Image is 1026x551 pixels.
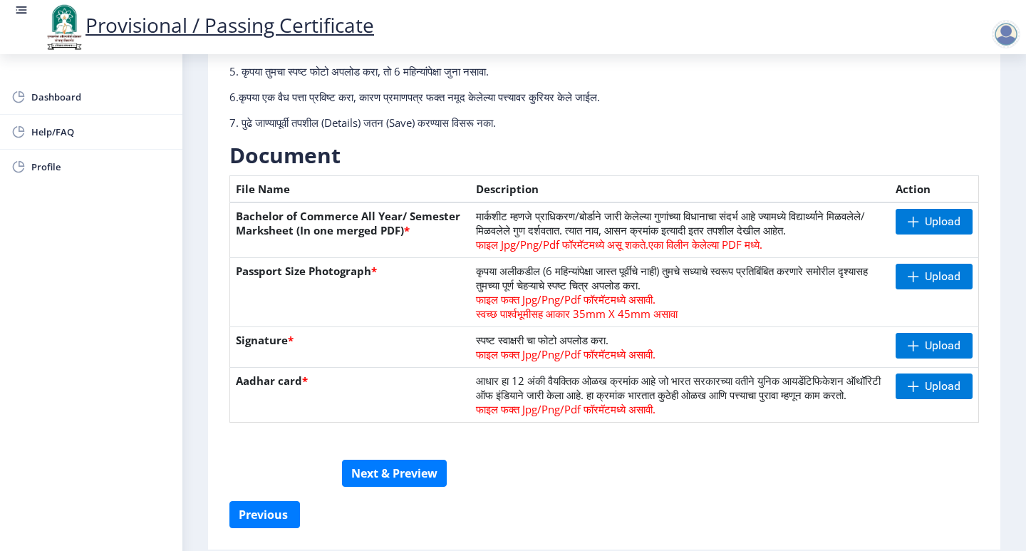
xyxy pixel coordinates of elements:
[230,368,471,423] th: Aadhar card
[229,501,300,528] button: Previous ‍
[925,379,960,393] span: Upload
[925,215,960,229] span: Upload
[476,347,655,361] span: फाइल फक्त Jpg/Png/Pdf फॉरमॅटमध्ये असावी.
[476,237,648,252] span: फाइल Jpg/Png/Pdf फॉरमॅटमध्ये असू शकते.
[476,307,678,321] span: स्वच्छ पार्श्वभूमीसह आकार 35mm X 45mm असावा
[229,115,722,130] p: 7. पुढे जाण्यापूर्वी तपशील (Details) जतन (Save) करण्यास विसरू नका.
[230,258,471,327] th: Passport Size Photograph
[43,3,85,51] img: logo
[476,402,655,416] span: फाइल फक्त Jpg/Png/Pdf फॉरमॅटमध्ये असावी.
[229,90,722,104] p: 6.कृपया एक वैध पत्ता प्रविष्ट करा, कारण प्रमाणपत्र फक्त नमूद केलेल्या पत्त्यावर कुरियर केले जाईल.
[470,202,890,258] td: मार्कशीट म्हणजे प्राधिकरण/बोर्डाने जारी केलेल्या गुणांच्या विधानाचा संदर्भ आहे ज्यामध्ये विद्यार्...
[31,123,171,140] span: Help/FAQ
[470,258,890,327] td: कृपया अलीकडील (6 महिन्यांपेक्षा जास्त पूर्वीचे नाही) तुमचे सध्याचे स्वरूप प्रतिबिंबित करणारे समोर...
[470,368,890,423] td: आधार हा 12 अंकी वैयक्तिक ओळख क्रमांक आहे जो भारत सरकारच्या वतीने युनिक आयडेंटिफिकेशन ऑथॉरिटी ऑफ इ...
[890,176,979,203] th: Action
[476,292,655,307] span: फाइल फक्त Jpg/Png/Pdf फॉरमॅटमध्ये असावी.
[31,88,171,105] span: Dashboard
[925,269,960,284] span: Upload
[230,327,471,368] th: Signature
[470,176,890,203] th: Description
[230,202,471,258] th: Bachelor of Commerce All Year/ Semester Marksheet (In one merged PDF)
[925,339,960,353] span: Upload
[648,237,762,252] span: एका विलीन केलेल्या PDF मध्ये.
[230,176,471,203] th: File Name
[31,158,171,175] span: Profile
[43,11,374,38] a: Provisional / Passing Certificate
[229,141,979,170] h3: Document
[229,64,722,78] p: 5. कृपया तुमचा स्पष्ट फोटो अपलोड करा, तो 6 महिन्यांपेक्षा जुना नसावा.
[470,327,890,368] td: स्पष्ट स्वाक्षरी चा फोटो अपलोड करा.
[342,460,447,487] button: Next & Preview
